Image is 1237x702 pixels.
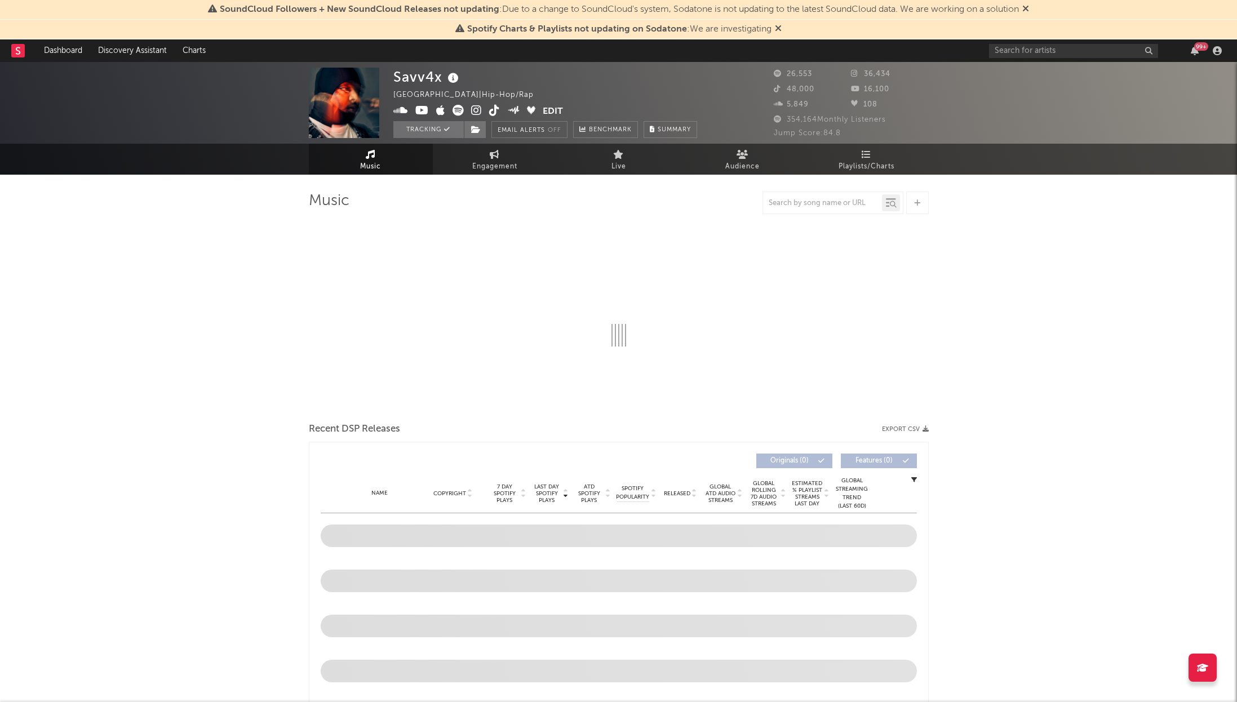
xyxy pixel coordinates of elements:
[1022,5,1029,14] span: Dismiss
[792,480,823,507] span: Estimated % Playlist Streams Last Day
[220,5,499,14] span: SoundCloud Followers + New SoundCloud Releases not updating
[841,454,917,468] button: Features(0)
[851,86,889,93] span: 16,100
[548,127,561,134] em: Off
[848,457,900,464] span: Features ( 0 )
[1194,42,1208,51] div: 99 +
[574,483,604,504] span: ATD Spotify Plays
[616,485,649,501] span: Spotify Popularity
[393,88,547,102] div: [GEOGRAPHIC_DATA] | Hip-Hop/Rap
[664,490,690,497] span: Released
[774,70,812,78] span: 26,553
[851,101,877,108] span: 108
[467,25,687,34] span: Spotify Charts & Playlists not updating on Sodatone
[175,39,214,62] a: Charts
[467,25,772,34] span: : We are investigating
[644,121,697,138] button: Summary
[573,121,638,138] a: Benchmark
[851,70,890,78] span: 36,434
[725,160,760,174] span: Audience
[433,490,466,497] span: Copyright
[343,489,417,497] div: Name
[589,123,632,137] span: Benchmark
[805,144,929,175] a: Playlists/Charts
[756,454,832,468] button: Originals(0)
[36,39,90,62] a: Dashboard
[839,160,894,174] span: Playlists/Charts
[611,160,626,174] span: Live
[433,144,557,175] a: Engagement
[774,86,814,93] span: 48,000
[472,160,517,174] span: Engagement
[763,199,882,208] input: Search by song name or URL
[393,121,464,138] button: Tracking
[1191,46,1199,55] button: 99+
[748,480,779,507] span: Global Rolling 7D Audio Streams
[490,483,520,504] span: 7 Day Spotify Plays
[90,39,175,62] a: Discovery Assistant
[764,457,815,464] span: Originals ( 0 )
[774,130,841,137] span: Jump Score: 84.8
[491,121,567,138] button: Email AlertsOff
[835,477,869,510] div: Global Streaming Trend (Last 60D)
[681,144,805,175] a: Audience
[882,426,929,433] button: Export CSV
[532,483,562,504] span: Last Day Spotify Plays
[775,25,782,34] span: Dismiss
[360,160,381,174] span: Music
[989,44,1158,58] input: Search for artists
[774,101,809,108] span: 5,849
[543,105,563,119] button: Edit
[658,127,691,133] span: Summary
[309,423,400,436] span: Recent DSP Releases
[774,116,886,123] span: 354,164 Monthly Listeners
[220,5,1019,14] span: : Due to a change to SoundCloud's system, Sodatone is not updating to the latest SoundCloud data....
[705,483,736,504] span: Global ATD Audio Streams
[557,144,681,175] a: Live
[393,68,462,86] div: Savv4x
[309,144,433,175] a: Music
